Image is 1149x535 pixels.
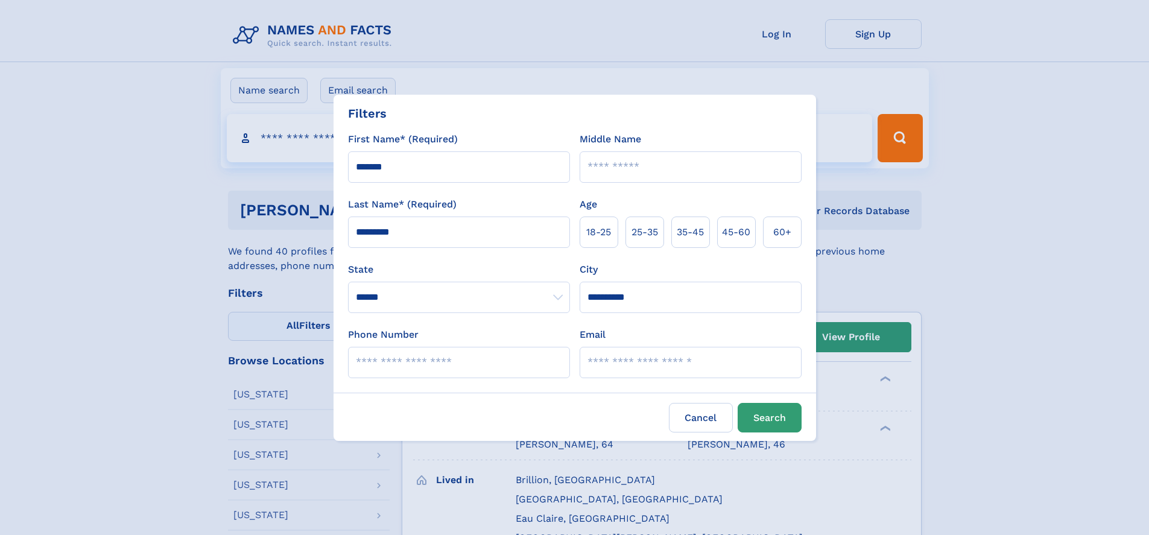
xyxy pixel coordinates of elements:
[586,225,611,239] span: 18‑25
[580,132,641,147] label: Middle Name
[722,225,750,239] span: 45‑60
[348,197,457,212] label: Last Name* (Required)
[773,225,791,239] span: 60+
[348,104,387,122] div: Filters
[348,328,419,342] label: Phone Number
[348,132,458,147] label: First Name* (Required)
[738,403,802,432] button: Search
[580,197,597,212] label: Age
[677,225,704,239] span: 35‑45
[669,403,733,432] label: Cancel
[580,328,606,342] label: Email
[348,262,570,277] label: State
[580,262,598,277] label: City
[631,225,658,239] span: 25‑35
